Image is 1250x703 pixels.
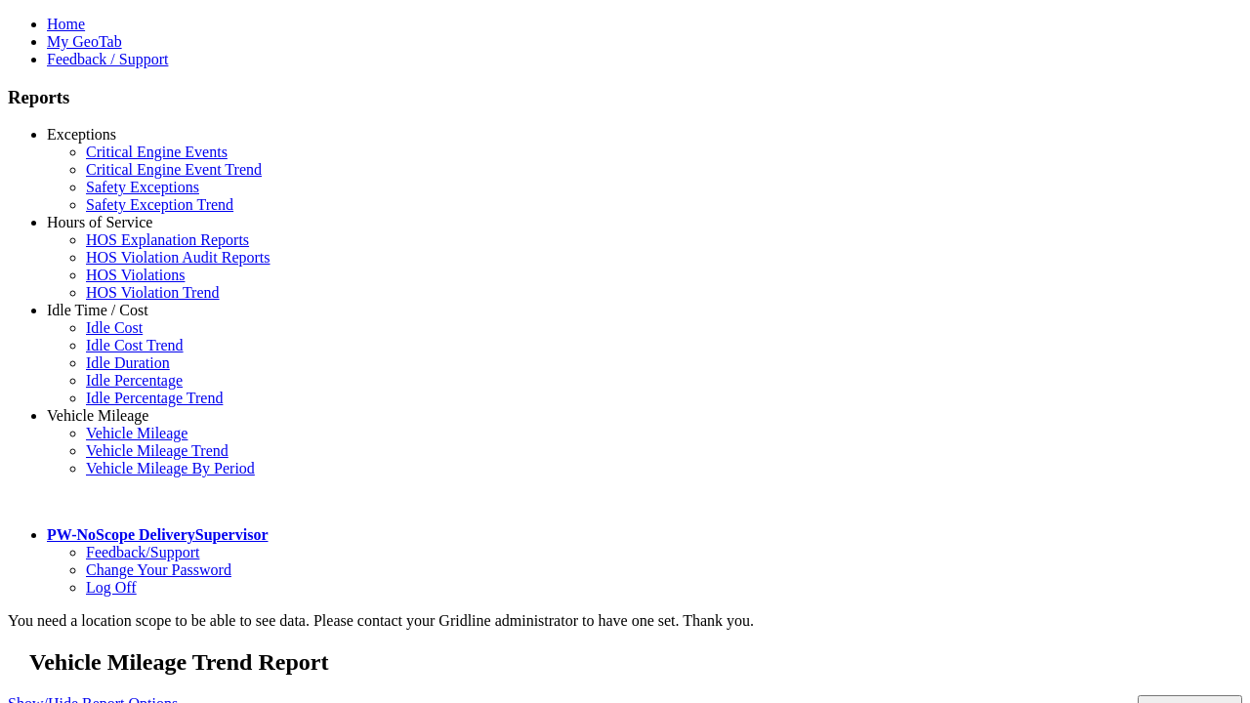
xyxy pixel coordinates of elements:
a: Safety Exception Trend [86,196,233,213]
a: My GeoTab [47,33,122,50]
h3: Reports [8,87,1242,108]
a: Vehicle Mileage [86,425,187,441]
a: Idle Percentage Trend [86,390,223,406]
a: Vehicle Mileage [47,407,148,424]
a: Exceptions [47,126,116,143]
div: You need a location scope to be able to see data. Please contact your Gridline administrator to h... [8,612,1242,630]
a: Vehicle Mileage By Period [86,460,255,476]
a: Home [47,16,85,32]
a: Vehicle Mileage Trend [86,442,229,459]
a: Safety Exceptions [86,179,199,195]
a: Idle Duration [86,354,170,371]
a: HOS Violation Audit Reports [86,249,271,266]
a: Idle Percentage [86,372,183,389]
a: Idle Cost Trend [86,337,184,353]
a: Idle Time / Cost [47,302,148,318]
a: HOS Violations [86,267,185,283]
h2: Vehicle Mileage Trend Report [29,649,1242,676]
a: HOS Explanation Reports [86,231,249,248]
a: HOS Violation Trend [86,284,220,301]
a: Idle Cost [86,319,143,336]
a: Hours of Service [47,214,152,230]
a: PW-NoScope DeliverySupervisor [47,526,268,543]
a: Log Off [86,579,137,596]
a: Critical Engine Event Trend [86,161,262,178]
a: Change Your Password [86,561,231,578]
a: Critical Engine Events [86,144,228,160]
a: Feedback / Support [47,51,168,67]
a: Feedback/Support [86,544,199,560]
